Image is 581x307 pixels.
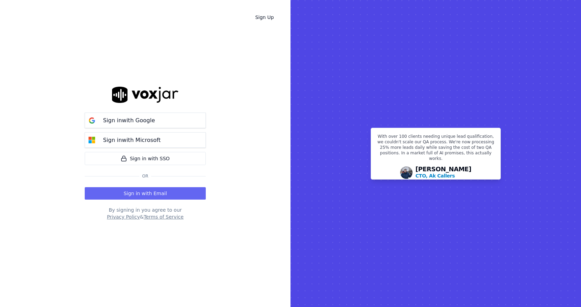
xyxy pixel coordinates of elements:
img: microsoft Sign in button [85,133,99,147]
p: CTO, Ak Callers [415,172,455,179]
a: Sign in with SSO [85,152,206,165]
div: [PERSON_NAME] [415,166,471,179]
img: google Sign in button [85,114,99,127]
a: Sign Up [250,11,279,23]
div: By signing in you agree to our & [85,207,206,220]
button: Sign inwith Google [85,113,206,128]
img: Avatar [400,166,413,179]
button: Terms of Service [144,213,183,220]
p: Sign in with Microsoft [103,136,160,144]
p: Sign in with Google [103,116,155,125]
button: Sign inwith Microsoft [85,132,206,148]
button: Sign in with Email [85,187,206,200]
p: With over 100 clients needing unique lead qualification, we couldn't scale our QA process. We're ... [375,134,496,164]
img: logo [112,87,178,103]
span: Or [139,173,151,179]
button: Privacy Policy [107,213,140,220]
